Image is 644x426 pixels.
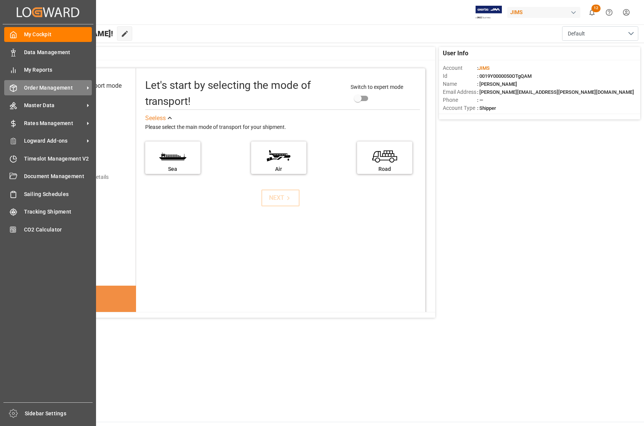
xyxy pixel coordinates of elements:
[24,31,92,39] span: My Cockpit
[4,169,92,184] a: Document Management
[507,7,580,18] div: JIMS
[477,89,634,95] span: : [PERSON_NAME][EMAIL_ADDRESS][PERSON_NAME][DOMAIN_NAME]
[261,190,300,206] button: NEXT
[351,84,403,90] span: Switch to expert mode
[477,73,532,79] span: : 0019Y0000050OTgQAM
[443,49,468,58] span: User Info
[477,81,517,87] span: : [PERSON_NAME]
[443,96,477,104] span: Phone
[25,410,93,418] span: Sidebar Settings
[4,186,92,201] a: Sailing Schedules
[24,172,92,180] span: Document Management
[145,114,166,123] div: See less
[269,193,292,203] div: NEXT
[562,26,638,41] button: open menu
[477,105,496,111] span: : Shipper
[4,222,92,237] a: CO2 Calculator
[255,165,303,173] div: Air
[361,165,409,173] div: Road
[4,27,92,42] a: My Cockpit
[476,6,502,19] img: Exertis%20JAM%20-%20Email%20Logo.jpg_1722504956.jpg
[24,119,84,127] span: Rates Management
[477,97,483,103] span: : —
[4,204,92,219] a: Tracking Shipment
[507,5,583,19] button: JIMS
[24,190,92,198] span: Sailing Schedules
[24,137,84,145] span: Logward Add-ons
[4,45,92,59] a: Data Management
[591,5,601,12] span: 12
[443,104,477,112] span: Account Type
[145,123,420,132] div: Please select the main mode of transport for your shipment.
[24,208,92,216] span: Tracking Shipment
[24,226,92,234] span: CO2 Calculator
[145,77,343,109] div: Let's start by selecting the mode of transport!
[24,101,84,109] span: Master Data
[443,88,477,96] span: Email Address
[443,64,477,72] span: Account
[24,155,92,163] span: Timeslot Management V2
[24,66,92,74] span: My Reports
[583,4,601,21] button: show 12 new notifications
[4,151,92,166] a: Timeslot Management V2
[443,72,477,80] span: Id
[601,4,618,21] button: Help Center
[4,63,92,77] a: My Reports
[149,165,197,173] div: Sea
[24,48,92,56] span: Data Management
[477,65,490,71] span: :
[568,30,585,38] span: Default
[478,65,490,71] span: JIMS
[443,80,477,88] span: Name
[24,84,84,92] span: Order Management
